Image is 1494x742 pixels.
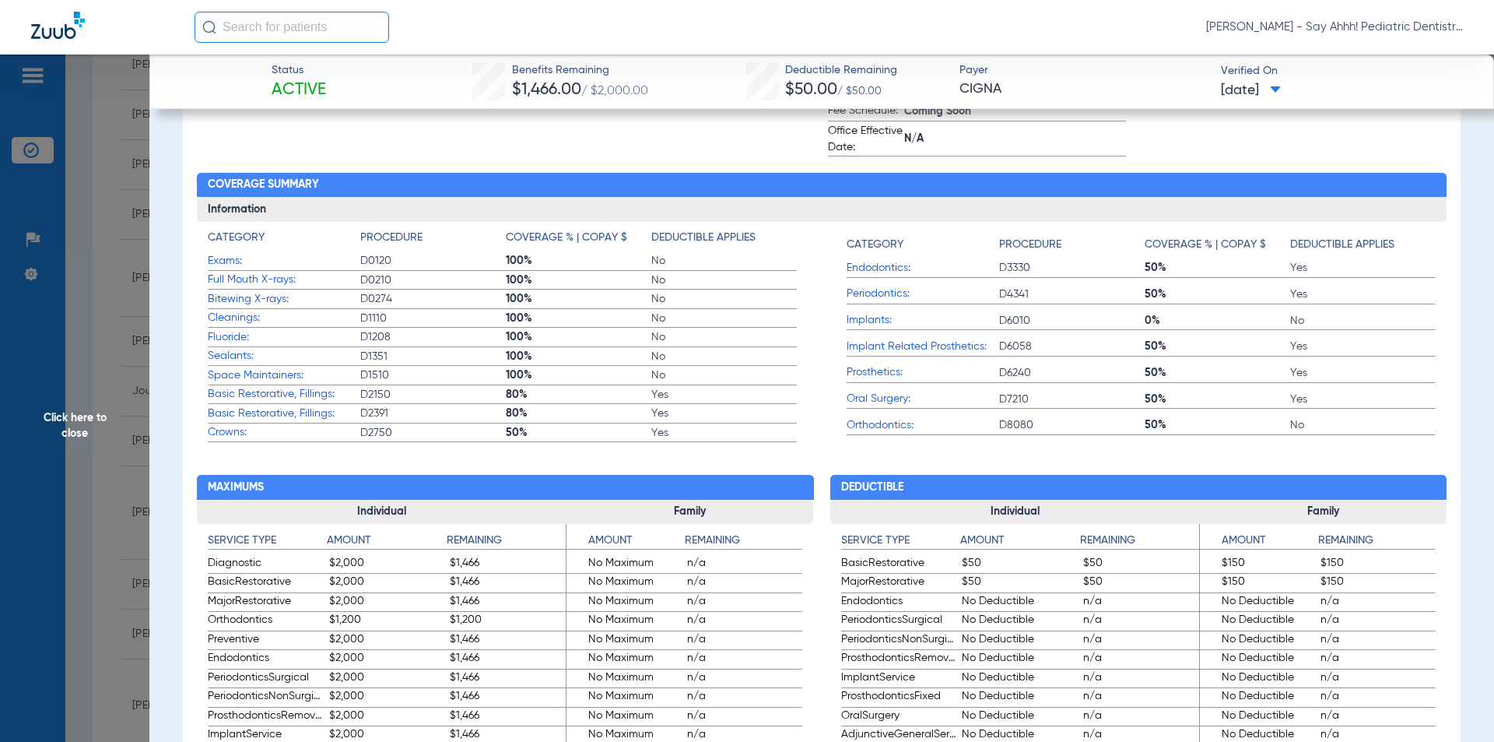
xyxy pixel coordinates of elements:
[1083,593,1199,612] span: n/a
[1320,593,1436,612] span: n/a
[450,555,566,574] span: $1,466
[272,79,326,101] span: Active
[841,670,957,688] span: ImplantService
[1290,287,1436,302] span: Yes
[962,593,1078,612] span: No Deductible
[208,650,324,669] span: Endodontics
[651,291,797,307] span: No
[1083,574,1199,593] span: $50
[841,574,957,593] span: MajorRestorative
[687,670,802,688] span: n/a
[828,123,904,156] span: Office Effective Date:
[566,533,685,555] app-breakdown-title: Amount
[208,670,324,688] span: PeriodonticsSurgical
[1145,287,1290,302] span: 50%
[197,475,814,500] h2: Maximums
[208,348,360,364] span: Sealants:
[1200,650,1315,669] span: No Deductible
[506,273,651,288] span: 100%
[687,574,802,593] span: n/a
[1200,533,1318,550] h4: Amount
[1221,81,1281,100] span: [DATE]
[1290,260,1436,276] span: Yes
[1083,631,1199,650] span: n/a
[450,708,566,726] span: $1,466
[959,62,1208,79] span: Payer
[31,12,85,39] img: Zuub Logo
[202,20,216,34] img: Search Icon
[208,291,360,308] span: Bitewing X-rays:
[685,533,803,550] h4: Remaining
[208,631,324,650] span: Preventive
[1145,365,1290,381] span: 50%
[785,62,897,79] span: Deductible Remaining
[360,291,506,307] span: D0274
[447,533,566,550] h4: Remaining
[1320,631,1436,650] span: n/a
[506,253,651,269] span: 100%
[450,574,566,593] span: $1,466
[1083,555,1199,574] span: $50
[566,631,682,650] span: No Maximum
[1290,237,1394,253] h4: Deductible Applies
[1416,667,1494,742] iframe: Chat Widget
[506,311,651,326] span: 100%
[1200,593,1315,612] span: No Deductible
[1145,392,1290,407] span: 50%
[687,688,802,707] span: n/a
[197,197,1447,222] h3: Information
[272,62,326,79] span: Status
[450,612,566,631] span: $1,200
[651,387,797,403] span: Yes
[566,688,682,707] span: No Maximum
[208,406,360,422] span: Basic Restorative, Fillings:
[959,79,1208,99] span: CIGNA
[447,533,566,555] app-breakdown-title: Remaining
[904,104,1126,120] span: Coming Soon
[581,85,648,97] span: / $2,000.00
[1200,612,1315,631] span: No Deductible
[687,708,802,726] span: n/a
[1206,19,1463,35] span: [PERSON_NAME] - Say Ahhh! Pediatric Dentistry
[962,555,1078,574] span: $50
[197,500,567,525] h3: Individual
[360,230,423,246] h4: Procedure
[208,708,324,726] span: ProsthodonticsRemovable
[651,311,797,326] span: No
[1083,650,1199,669] span: n/a
[329,574,445,593] span: $2,000
[512,62,648,79] span: Benefits Remaining
[327,533,447,555] app-breakdown-title: Amount
[847,230,999,258] app-breakdown-title: Category
[841,533,961,555] app-breakdown-title: Service Type
[1200,688,1315,707] span: No Deductible
[847,286,999,302] span: Periodontics:
[1318,533,1436,550] h4: Remaining
[360,329,506,345] span: D1208
[962,708,1078,726] span: No Deductible
[329,593,445,612] span: $2,000
[360,367,506,383] span: D1510
[841,533,961,550] h4: Service Type
[1290,365,1436,381] span: Yes
[999,287,1145,302] span: D4341
[960,533,1080,555] app-breakdown-title: Amount
[360,406,506,421] span: D2391
[687,593,802,612] span: n/a
[1320,612,1436,631] span: n/a
[651,273,797,288] span: No
[506,291,651,307] span: 100%
[1320,670,1436,688] span: n/a
[999,365,1145,381] span: D6240
[566,670,682,688] span: No Maximum
[360,311,506,326] span: D1110
[329,688,445,707] span: $2,000
[1200,708,1315,726] span: No Deductible
[841,612,957,631] span: PeriodonticsSurgical
[841,708,957,726] span: OralSurgery
[329,555,445,574] span: $2,000
[329,708,445,726] span: $2,000
[450,688,566,707] span: $1,466
[566,555,682,574] span: No Maximum
[962,612,1078,631] span: No Deductible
